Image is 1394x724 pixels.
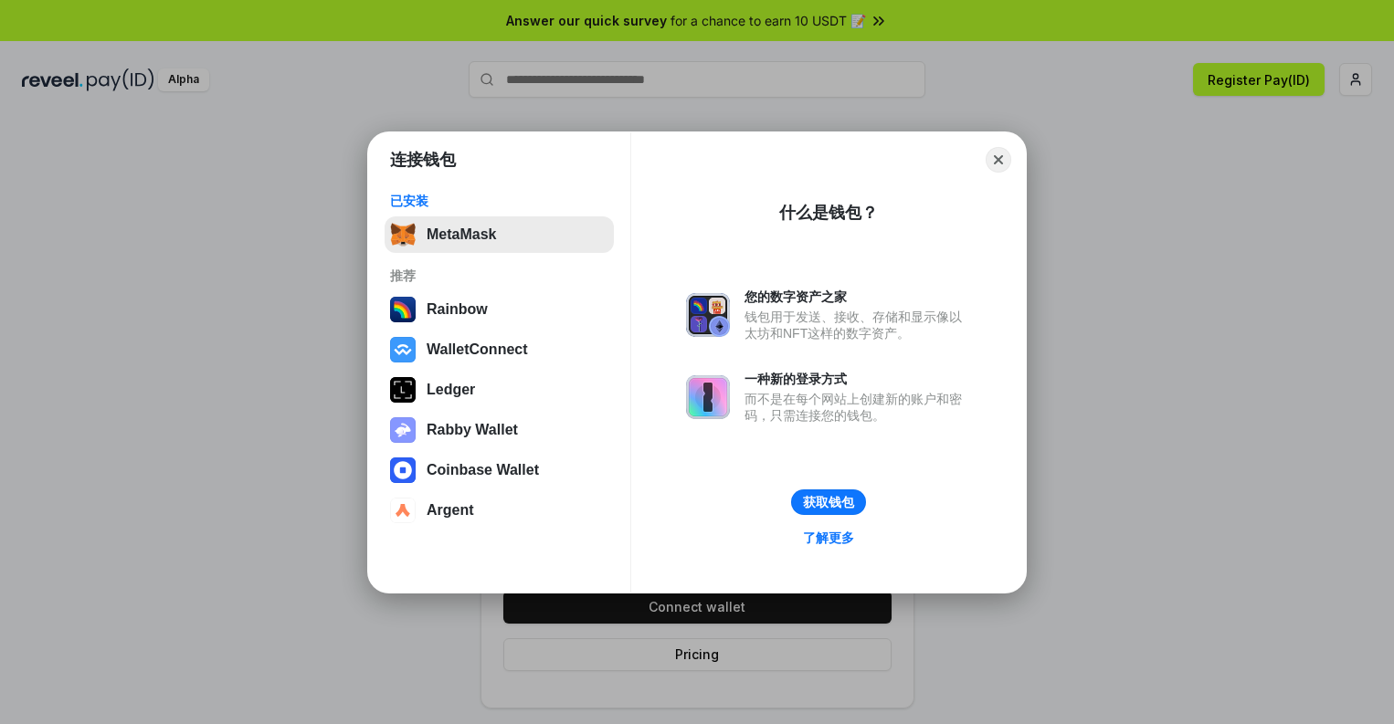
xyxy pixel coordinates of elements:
div: Rabby Wallet [427,422,518,438]
div: 获取钱包 [803,494,854,510]
div: Coinbase Wallet [427,462,539,478]
div: 一种新的登录方式 [745,371,971,387]
button: Rabby Wallet [385,412,614,448]
div: 已安装 [390,193,608,209]
div: 您的数字资产之家 [745,289,971,305]
div: 什么是钱包？ [779,202,878,224]
div: 钱包用于发送、接收、存储和显示像以太坊和NFT这样的数字资产。 [745,309,971,341]
div: 而不是在每个网站上创建新的账户和密码，只需连接您的钱包。 [745,391,971,424]
img: svg+xml,%3Csvg%20xmlns%3D%22http%3A%2F%2Fwww.w3.org%2F2000%2Fsvg%22%20fill%3D%22none%22%20viewBox... [686,293,730,337]
button: Coinbase Wallet [385,452,614,488]
button: WalletConnect [385,331,614,368]
button: Ledger [385,372,614,408]
img: svg+xml,%3Csvg%20xmlns%3D%22http%3A%2F%2Fwww.w3.org%2F2000%2Fsvg%22%20fill%3D%22none%22%20viewBox... [686,375,730,419]
button: Close [986,147,1011,173]
button: Rainbow [385,291,614,328]
div: 了解更多 [803,530,854,546]
div: WalletConnect [427,341,528,358]
div: Rainbow [427,301,488,318]
img: svg+xml,%3Csvg%20fill%3D%22none%22%20height%3D%2233%22%20viewBox%3D%220%200%2035%2033%22%20width%... [390,222,416,247]
button: MetaMask [385,216,614,253]
img: svg+xml,%3Csvg%20width%3D%2228%22%20height%3D%2228%22%20viewBox%3D%220%200%2028%2028%22%20fill%3D... [390,498,416,523]
img: svg+xml,%3Csvg%20xmlns%3D%22http%3A%2F%2Fwww.w3.org%2F2000%2Fsvg%22%20width%3D%2228%22%20height%3... [390,377,416,403]
div: Argent [427,502,474,519]
img: svg+xml,%3Csvg%20xmlns%3D%22http%3A%2F%2Fwww.w3.org%2F2000%2Fsvg%22%20fill%3D%22none%22%20viewBox... [390,417,416,443]
img: svg+xml,%3Csvg%20width%3D%2228%22%20height%3D%2228%22%20viewBox%3D%220%200%2028%2028%22%20fill%3D... [390,457,416,483]
h1: 连接钱包 [390,149,456,171]
button: Argent [385,492,614,529]
div: MetaMask [427,226,496,243]
div: Ledger [427,382,475,398]
div: 推荐 [390,268,608,284]
img: svg+xml,%3Csvg%20width%3D%2228%22%20height%3D%2228%22%20viewBox%3D%220%200%2028%2028%22%20fill%3D... [390,337,416,362]
img: svg+xml,%3Csvg%20width%3D%22120%22%20height%3D%22120%22%20viewBox%3D%220%200%20120%20120%22%20fil... [390,297,416,322]
a: 了解更多 [792,526,865,550]
button: 获取钱包 [791,489,866,515]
